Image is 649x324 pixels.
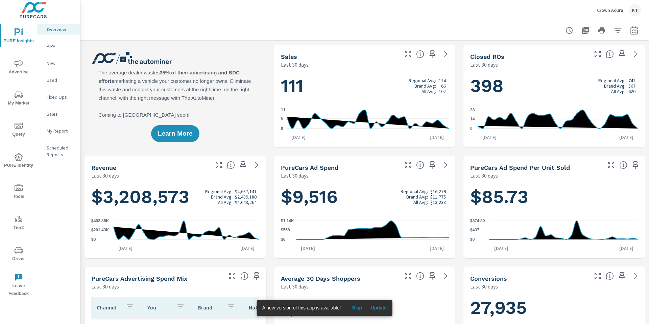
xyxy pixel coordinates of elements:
[281,74,449,97] h1: 111
[606,160,617,170] button: Make Fullscreen
[47,111,75,117] p: Sales
[91,164,116,171] h5: Revenue
[595,24,608,37] button: Print Report
[425,134,449,141] p: [DATE]
[47,94,75,100] p: Fixed Ops
[470,53,504,60] h5: Closed ROs
[37,75,80,85] div: Used
[2,60,35,76] span: Advertise
[47,144,75,158] p: Scheduled Reports
[425,245,449,252] p: [DATE]
[430,194,446,200] p: $11,775
[91,228,109,233] text: $201.43K
[615,245,638,252] p: [DATE]
[249,304,272,311] p: National
[416,50,424,58] span: Number of vehicles sold by the dealership over the selected date range. [Source: This data is sou...
[2,91,35,107] span: My Market
[236,245,259,252] p: [DATE]
[235,200,257,205] p: $4,043,264
[47,77,75,84] p: Used
[439,89,446,94] p: 102
[403,160,413,170] button: Make Fullscreen
[470,228,479,233] text: $437
[470,117,475,122] text: 14
[91,237,96,242] text: $0
[2,215,35,232] span: Tier2
[91,218,109,223] text: $402.85K
[262,305,341,310] span: A new version of this app is available!
[403,271,413,281] button: Make Fullscreen
[91,275,187,282] h5: PureCars Advertising Spend Mix
[281,185,449,208] h1: $9,516
[91,185,259,208] h1: $3,208,573
[413,200,428,205] p: All Avg:
[281,296,449,319] h1: 7,252
[211,194,233,200] p: Brand Avg:
[470,61,498,69] p: Last 30 days
[470,275,507,282] h5: Conversions
[281,126,283,131] text: 0
[403,49,413,60] button: Make Fullscreen
[227,271,238,281] button: Make Fullscreen
[628,83,635,89] p: 567
[470,171,498,180] p: Last 30 days
[470,126,473,131] text: 0
[370,305,387,311] span: Update
[478,134,501,141] p: [DATE]
[147,304,171,311] p: You
[2,122,35,138] span: Query
[617,49,627,60] span: Save this to your personalized report
[281,53,297,60] h5: Sales
[592,271,603,281] button: Make Fullscreen
[281,108,286,112] text: 11
[470,218,485,223] text: $874.80
[37,109,80,119] div: Sales
[287,134,310,141] p: [DATE]
[37,92,80,102] div: Fixed Ops
[470,164,570,171] h5: PureCars Ad Spend Per Unit Sold
[2,273,35,298] span: Leave Feedback
[281,282,309,291] p: Last 30 days
[281,171,309,180] p: Last 30 days
[37,24,80,34] div: Overview
[606,50,614,58] span: Number of Repair Orders Closed by the selected dealership group over the selected time range. [So...
[427,160,438,170] span: Save this to your personalized report
[489,245,513,252] p: [DATE]
[235,189,257,194] p: $4,687,141
[296,245,320,252] p: [DATE]
[617,271,627,281] span: Save this to your personalized report
[213,160,224,170] button: Make Fullscreen
[227,161,235,169] span: Total sales revenue over the selected date range. [Source: This data is sourced from the dealer’s...
[440,271,451,281] a: See more details in report
[91,171,119,180] p: Last 30 days
[47,26,75,33] p: Overview
[619,161,627,169] span: Average cost of advertising per each vehicle sold at the dealer over the selected date range. The...
[406,194,428,200] p: Brand Avg:
[47,43,75,50] p: PIPA
[427,49,438,60] span: Save this to your personalized report
[628,78,635,83] p: 741
[441,83,446,89] p: 66
[218,200,233,205] p: All Avg:
[91,282,119,291] p: Last 30 days
[281,237,286,242] text: $0
[611,89,626,94] p: All Avg:
[409,78,436,83] p: Regional Avg:
[47,128,75,134] p: My Report
[2,184,35,201] span: Tools
[97,304,120,311] p: Channel
[627,24,641,37] button: Select Date Range
[611,24,625,37] button: Apply Filters
[401,189,428,194] p: Regional Avg:
[615,134,638,141] p: [DATE]
[114,245,137,252] p: [DATE]
[205,189,233,194] p: Regional Avg:
[630,160,641,170] span: Save this to your personalized report
[597,7,623,13] p: Crown Acura
[470,74,638,97] h1: 398
[440,160,451,170] a: See more details in report
[2,153,35,169] span: PURE Identity
[198,304,222,311] p: Brand
[368,302,389,313] button: Update
[604,83,626,89] p: Brand Avg:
